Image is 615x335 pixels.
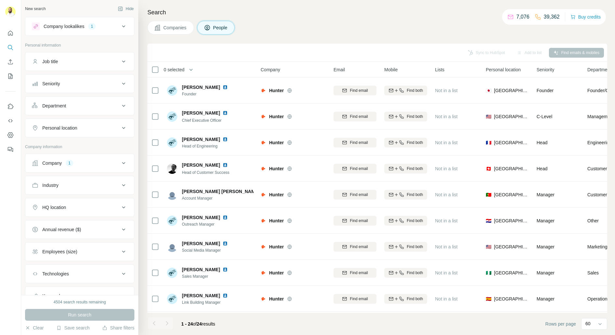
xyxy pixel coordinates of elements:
[25,19,134,34] button: Company lookalikes1
[545,321,576,327] span: Rows per page
[407,166,423,172] span: Find both
[25,155,134,171] button: Company1
[537,244,554,249] span: Manager
[350,218,368,224] span: Find email
[350,192,368,198] span: Find email
[44,23,84,30] div: Company lookalikes
[537,88,553,93] span: Founder
[182,143,230,149] span: Head of Engineering
[384,294,427,304] button: Find both
[407,140,423,146] span: Find both
[182,273,230,279] span: Sales Manager
[181,321,193,327] span: 1 - 24
[384,164,427,174] button: Find both
[147,8,607,17] h4: Search
[182,84,220,91] span: [PERSON_NAME]
[384,138,427,147] button: Find both
[182,91,230,97] span: Founder
[223,215,228,220] img: LinkedIn logo
[537,114,552,119] span: C-Level
[25,266,134,282] button: Technologies
[25,98,134,114] button: Department
[167,268,177,278] img: Avatar
[537,192,554,197] span: Manager
[261,166,266,171] img: Logo of Hunter
[182,300,230,305] span: Link Building Manager
[223,267,228,272] img: LinkedIn logo
[269,165,284,172] span: Hunter
[384,86,427,95] button: Find both
[494,191,529,198] span: [GEOGRAPHIC_DATA]
[182,170,229,175] span: Head of Customer Success
[334,190,376,200] button: Find email
[42,160,62,166] div: Company
[88,23,96,29] div: 1
[164,66,184,73] span: 0 selected
[350,140,368,146] span: Find email
[25,325,44,331] button: Clear
[486,217,491,224] span: 🇭🇷
[269,217,284,224] span: Hunter
[407,244,423,250] span: Find both
[261,114,266,119] img: Logo of Hunter
[334,268,376,278] button: Find email
[25,42,134,48] p: Personal information
[494,270,529,276] span: [GEOGRAPHIC_DATA]
[5,27,16,39] button: Quick start
[42,125,77,131] div: Personal location
[334,66,345,73] span: Email
[42,248,77,255] div: Employees (size)
[350,166,368,172] span: Find email
[407,88,423,93] span: Find both
[5,129,16,141] button: Dashboard
[182,162,220,168] span: [PERSON_NAME]
[182,266,220,273] span: [PERSON_NAME]
[5,7,16,17] img: Avatar
[182,136,220,143] span: [PERSON_NAME]
[261,296,266,301] img: Logo of Hunter
[435,296,458,301] span: Not in a list
[494,244,529,250] span: [GEOGRAPHIC_DATA]
[25,288,134,304] button: Keywords
[435,218,458,223] span: Not in a list
[5,42,16,53] button: Search
[182,195,253,201] span: Account Manager
[537,270,554,275] span: Manager
[42,182,59,188] div: Industry
[163,24,187,31] span: Companies
[182,240,220,247] span: [PERSON_NAME]
[486,87,491,94] span: 🇯🇵
[25,244,134,259] button: Employees (size)
[486,191,491,198] span: 🇵🇹
[350,88,368,93] span: Find email
[537,218,554,223] span: Manager
[42,204,66,211] div: HQ location
[25,222,134,237] button: Annual revenue ($)
[42,226,81,233] div: Annual revenue ($)
[5,101,16,112] button: Use Surfe on LinkedIn
[494,296,529,302] span: [GEOGRAPHIC_DATA]
[269,270,284,276] span: Hunter
[334,138,376,147] button: Find email
[269,113,284,120] span: Hunter
[537,66,554,73] span: Seniority
[334,216,376,226] button: Find email
[486,66,521,73] span: Personal location
[435,270,458,275] span: Not in a list
[587,296,609,302] span: Operations
[223,162,228,168] img: LinkedIn logo
[269,296,284,302] span: Hunter
[113,4,138,14] button: Hide
[56,325,89,331] button: Save search
[384,268,427,278] button: Find both
[585,320,591,327] p: 60
[334,242,376,252] button: Find email
[25,54,134,69] button: Job title
[182,221,230,227] span: Outreach Manager
[334,164,376,174] button: Find email
[182,118,222,123] span: Chief Executive Officer
[223,293,228,298] img: LinkedIn logo
[350,114,368,119] span: Find email
[334,112,376,121] button: Find email
[384,216,427,226] button: Find both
